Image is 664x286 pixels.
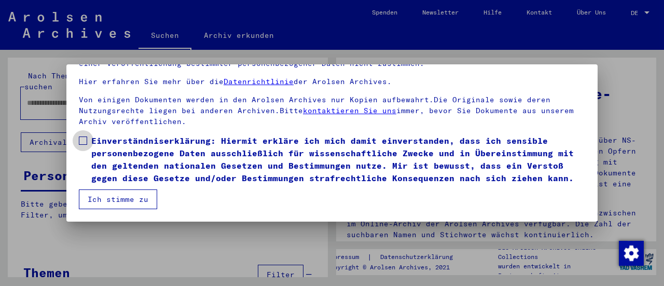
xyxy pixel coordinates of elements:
span: Einverständniserklärung: Hiermit erkläre ich mich damit einverstanden, dass ich sensible personen... [91,134,585,184]
p: Von einigen Dokumenten werden in den Arolsen Archives nur Kopien aufbewahrt.Die Originale sowie d... [79,94,585,127]
a: Datenrichtlinie [224,77,294,86]
a: kontaktieren Sie uns [303,106,396,115]
p: Hier erfahren Sie mehr über die der Arolsen Archives. [79,76,585,87]
div: Zustimmung ändern [618,240,643,265]
button: Ich stimme zu [79,189,157,209]
img: Zustimmung ändern [619,241,644,266]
